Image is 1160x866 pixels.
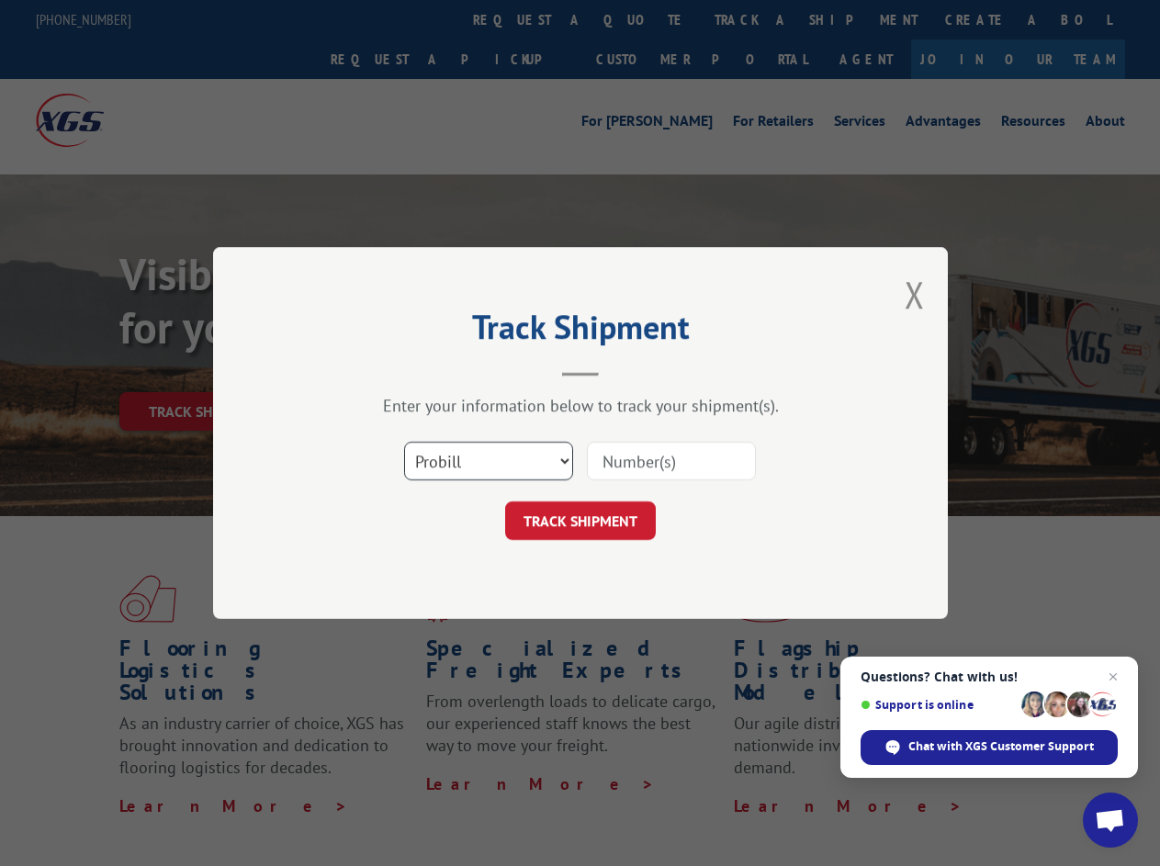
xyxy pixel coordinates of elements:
[861,698,1015,712] span: Support is online
[908,738,1094,755] span: Chat with XGS Customer Support
[505,501,656,540] button: TRACK SHIPMENT
[861,669,1118,684] span: Questions? Chat with us!
[587,442,756,480] input: Number(s)
[1083,793,1138,848] div: Open chat
[1102,666,1124,688] span: Close chat
[905,270,925,319] button: Close modal
[305,395,856,416] div: Enter your information below to track your shipment(s).
[305,314,856,349] h2: Track Shipment
[861,730,1118,765] div: Chat with XGS Customer Support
